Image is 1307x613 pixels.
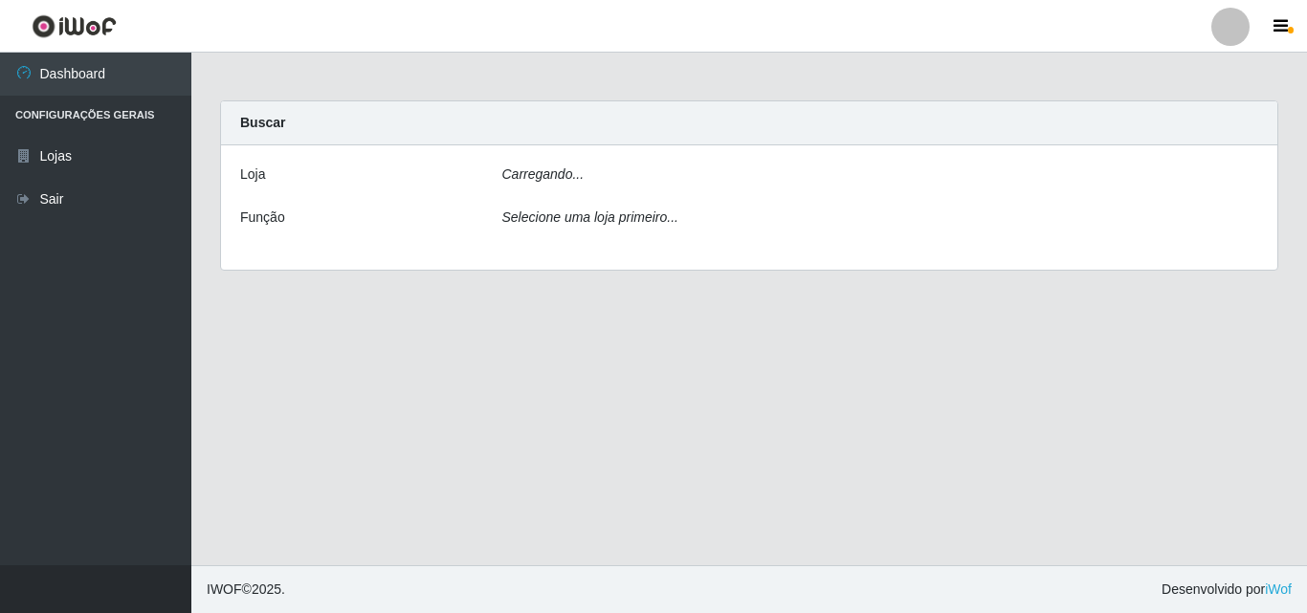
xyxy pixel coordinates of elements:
[240,208,285,228] label: Função
[240,115,285,130] strong: Buscar
[502,166,585,182] i: Carregando...
[207,580,285,600] span: © 2025 .
[1265,581,1292,597] a: iWof
[32,14,117,38] img: CoreUI Logo
[207,581,242,597] span: IWOF
[1162,580,1292,600] span: Desenvolvido por
[502,209,678,225] i: Selecione uma loja primeiro...
[240,164,265,185] label: Loja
